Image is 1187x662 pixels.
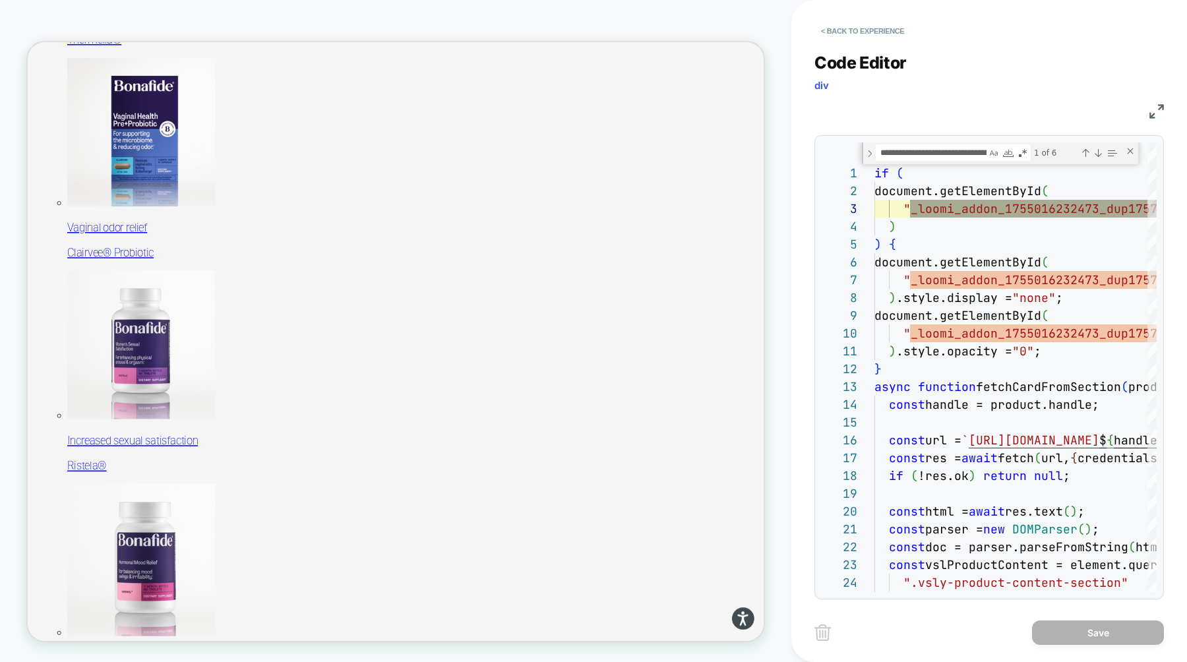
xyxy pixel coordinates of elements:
span: const [889,522,925,537]
div: Previous Match (⇧Enter) [1080,148,1091,158]
span: ; [1034,344,1041,359]
span: ) [969,468,976,483]
div: 22 [822,538,857,556]
a: Ristela Increased sexual satisfaction Ristela® [53,305,982,574]
div: 15 [822,413,857,431]
div: 7 [822,271,857,289]
span: await [961,450,998,466]
div: 1 [822,164,857,182]
span: ( [1034,450,1041,466]
span: ( [1128,539,1136,555]
span: !res.ok [918,468,969,483]
img: delete [814,624,831,641]
span: ( [1041,255,1049,270]
img: Clairvee Probiotic [53,21,251,219]
span: ".vsly-product-content-section" [903,575,1128,590]
button: Save [1032,620,1164,645]
span: function [918,379,976,394]
span: await [969,504,1005,519]
span: url = [925,433,961,448]
div: 2 [822,182,857,200]
span: html = [925,504,969,519]
span: ) [1070,504,1078,519]
span: ) [1085,522,1092,537]
div: 3 [822,200,857,218]
span: const [889,557,925,572]
span: url, [1041,450,1070,466]
span: res = [925,450,961,466]
span: new [983,522,1005,537]
div: 8 [822,289,857,307]
span: const [889,433,925,448]
span: div [814,79,829,92]
div: 13 [822,378,857,396]
span: const [889,539,925,555]
span: handle = product.handle; [925,397,1099,412]
span: ; [1063,468,1070,483]
textarea: Find [876,145,987,160]
span: credentials: [1078,450,1165,466]
a: Clairvee Probiotic Vaginal odor relief Clairvee® Probiotic [53,21,982,291]
div: 24 [822,574,857,591]
span: DOMParser [1012,522,1078,537]
span: const [889,397,925,412]
span: { [1070,450,1078,466]
span: const [889,504,925,519]
span: doc = parser.parseFromString [925,539,1128,555]
span: document.getElementById [874,183,1041,198]
div: Close (Escape) [1125,146,1136,156]
span: ( [1063,504,1070,519]
div: 23 [822,556,857,574]
div: Use Regular Expression (⌥⌘R) [1016,146,1029,160]
span: { [889,237,896,252]
div: 5 [822,235,857,253]
div: Find in Selection (⌥⌘L) [1105,146,1119,160]
span: "0" [1012,344,1034,359]
span: parser = [925,522,983,537]
span: ) [889,219,896,234]
span: ; [1092,522,1099,537]
span: ( [1041,183,1049,198]
img: fullscreen [1149,104,1164,119]
div: 25 [822,591,857,609]
div: 6 [822,253,857,271]
div: Match Whole Word (⌥⌘W) [1002,146,1015,160]
span: ) [889,290,896,305]
p: Increased sexual satisfaction [53,522,982,541]
span: const [889,450,925,466]
span: ( [896,165,903,181]
p: Ristela® [53,556,982,575]
span: document.getElementById [874,308,1041,323]
div: 17 [822,449,857,467]
span: res.text [1005,504,1063,519]
span: html, [1136,539,1172,555]
span: ) [874,237,882,252]
span: async [874,379,911,394]
span: [URL][DOMAIN_NAME] [969,433,1099,448]
div: 19 [822,485,857,502]
div: 12 [822,360,857,378]
span: ( [1041,308,1049,323]
span: if [889,468,903,483]
p: Clairvee® Probiotic [53,272,982,291]
span: ; [1078,504,1085,519]
span: ; [1056,290,1063,305]
span: handle [1114,433,1157,448]
div: 9 [822,307,857,324]
span: { [1107,433,1114,448]
div: 16 [822,431,857,449]
span: ( [1078,522,1085,537]
span: .style.opacity = [896,344,1012,359]
button: < Back to experience [814,20,911,42]
div: 20 [822,502,857,520]
div: 11 [822,342,857,360]
span: fetch [998,450,1034,466]
div: 1 of 6 [1033,144,1078,161]
div: Find / Replace [862,142,1138,164]
div: 18 [822,467,857,485]
div: 14 [822,396,857,413]
p: Vaginal odor relief [53,238,982,257]
span: fetchCardFromSection [976,379,1121,394]
span: .style.display = [896,290,1012,305]
span: ( [1121,379,1128,394]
